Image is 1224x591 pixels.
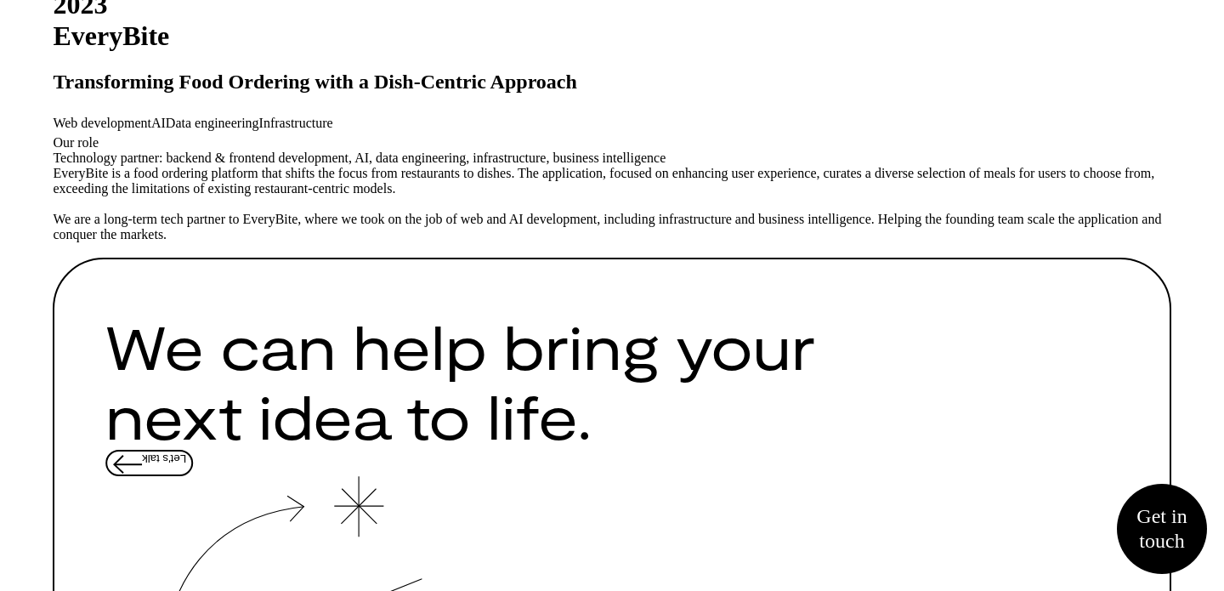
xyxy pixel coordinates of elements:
[53,151,1170,166] div: Technology partner: backend & frontend development, AI, data engineering, infrastructure, busines...
[105,310,1118,450] h2: We can help bring your next idea to life.
[166,116,259,130] a: Data engineering
[53,212,1170,258] div: We are a long-term tech partner to EveryBite, where we took on the job of web and AI development,...
[53,71,1170,94] h2: Transforming Food Ordering with a Dish-Centric Approach
[105,450,193,476] button: Let's talk
[259,116,333,130] a: Infrastructure
[53,116,151,130] a: Web development
[142,452,186,465] span: Let's talk
[53,135,1170,151] div: Our role
[53,166,1170,212] div: EveryBite is a food ordering platform that shifts the focus from restaurants to dishes. The appli...
[151,116,166,130] a: AI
